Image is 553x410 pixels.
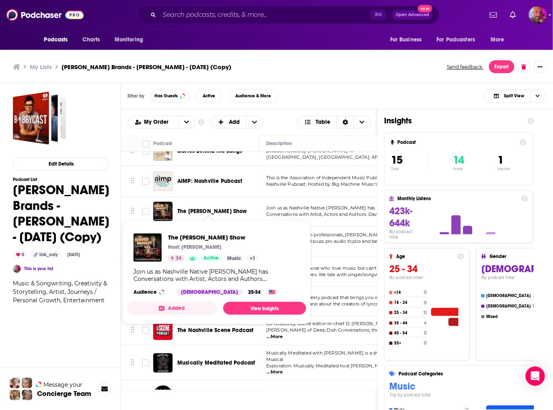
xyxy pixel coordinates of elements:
span: conversations with and about the creators of lyrics [266,301,378,307]
h4: [DEMOGRAPHIC_DATA] [486,304,531,309]
h4: Podcast [397,139,517,145]
p: Active [453,167,464,171]
button: open menu [39,32,78,47]
span: 3 Nashville pro audio professionals, [PERSON_NAME], and [266,232,395,238]
h3: Concierge Team [37,389,91,398]
h2: Choose View [298,116,371,129]
img: User Profile [529,6,547,24]
p: Host: [PERSON_NAME] [168,244,222,250]
button: open menu [432,32,487,47]
span: Songcraft is a bi-weekly podcast that brings you in-depth [266,295,394,300]
span: 15 [391,153,403,167]
a: This is your list [24,266,53,271]
div: 0 [13,251,27,258]
span: Conversations with Artist, Actors and Authors. Dav [266,211,377,217]
button: open menu [384,32,432,47]
span: Message your [43,381,82,389]
span: Music & Songwriting, Creativity & Storytelling, Artist, Journeys / Personal Growth, Entertainment [13,280,107,304]
span: tune to save their lives. We talk with singer/songw [266,272,379,277]
div: [DATE] [64,252,83,258]
button: Move [130,205,135,217]
button: open menu [109,32,154,47]
span: ...More [267,334,283,340]
span: Open Advanced [396,13,429,17]
span: Active [204,254,219,262]
a: Show notifications dropdown [507,8,519,22]
span: Toggle select row [142,208,149,215]
span: Join us as Nashville Native [PERSON_NAME] has [266,205,375,211]
span: Exploration. Musically Meditated host [PERSON_NAME] tal [266,363,397,369]
a: +1 [247,255,259,262]
a: View Insights [223,302,306,315]
span: Active [203,94,215,98]
button: Move [130,357,135,369]
span: Musically Meditated with [PERSON_NAME] is a show about Musical [266,350,399,362]
h3: [PERSON_NAME] Brands - [PERSON_NAME] - [DATE] (Copy) [62,63,231,71]
a: Musically Meditated Podcast [153,353,173,373]
h4: 0 [424,340,427,346]
span: ...More [267,369,283,375]
h4: Podcast Categories [399,371,547,377]
button: Open AdvancedNew [392,10,433,20]
span: The [PERSON_NAME] Show [177,208,247,215]
h4: 55+ [394,341,422,346]
span: Co-hosted by Scene editor-in-chief D. [PERSON_NAME] and [266,321,401,326]
img: Jon Profile [10,390,20,400]
a: The Nashville Scene Podcast [153,321,173,340]
img: Jules Profile [22,378,32,388]
h4: 11 [423,310,427,316]
a: The David Bradley Show [153,202,173,221]
h4: 0 [424,290,427,295]
span: Table [316,119,330,125]
span: Quattrone Brands - Lee Issacs - August 25, 2025 (Copy) [13,92,66,145]
h4: Mixed [486,314,532,319]
a: The Nashville Scene Podcast [177,326,254,334]
button: Added [127,302,217,315]
a: Music [224,255,245,262]
a: AIMP: Nashville Pubcast [177,177,242,185]
h4: Monthly Listens [397,196,518,201]
img: Sydney Profile [10,378,20,388]
span: Toggle select row [142,148,149,155]
div: Sort Direction [337,116,354,128]
a: 34 [168,255,185,262]
h3: Audience [134,289,170,295]
p: Total [391,167,428,171]
span: Has Guests [154,94,178,98]
img: Podchaser - Follow, Share and Rate Podcasts [6,7,84,23]
h3: Filter by [127,93,144,99]
div: 25-34 [245,289,264,295]
div: Open Intercom Messenger [526,367,545,386]
span: [PERSON_NAME], discuss pro audio topics and beyond. Every [266,238,390,250]
span: ⌘ K [371,10,386,20]
span: Toggle select row [142,327,149,334]
button: Send feedback. [444,64,486,70]
a: Musically Meditated Podcast [177,359,255,367]
h4: 25 - 34 [394,310,422,315]
p: Inactive [497,167,510,171]
span: Toggle select row [142,178,149,185]
span: New [418,5,432,12]
span: My Order [144,119,172,125]
h4: By podcast total [389,229,422,240]
img: Barbara Profile [22,390,32,400]
button: open menu [128,119,178,125]
h4: 0 [424,300,427,305]
button: Show More Button [534,60,547,73]
span: This podcast is for those who love music but can't write a [266,265,393,271]
button: Move [130,175,135,187]
span: Toggle select row [142,359,149,367]
span: Rock and Roll Confessional is a podcast for Rock music [266,389,389,394]
span: The [PERSON_NAME] Show [168,234,259,241]
span: 423k-644k [389,205,412,229]
button: Show profile menu [529,6,547,24]
button: Active [196,90,222,102]
img: Joseph Daniel Quattrone III [13,265,21,273]
button: Export [489,60,514,73]
a: Show notifications dropdown [487,8,500,22]
h4: Age [396,254,454,259]
button: Choose View [484,90,547,102]
button: open menu [485,32,514,47]
h4: <18 [394,290,422,295]
button: Move [130,324,135,336]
